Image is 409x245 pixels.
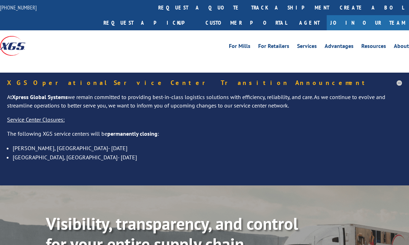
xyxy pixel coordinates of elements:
[297,43,317,51] a: Services
[229,43,250,51] a: For Mills
[7,130,402,144] p: The following XGS service centers will be :
[7,116,65,123] u: Service Center Closures:
[325,43,354,51] a: Advantages
[98,15,200,30] a: Request a pickup
[107,130,158,137] strong: permanently closing
[13,153,402,162] li: [GEOGRAPHIC_DATA], [GEOGRAPHIC_DATA]- [DATE]
[7,93,402,116] p: At we remain committed to providing best-in-class logistics solutions with efficiency, reliabilit...
[327,15,409,30] a: Join Our Team
[7,80,402,86] h5: XGS Operational Service Center Transition Announcement
[292,15,327,30] a: Agent
[200,15,292,30] a: Customer Portal
[361,43,386,51] a: Resources
[258,43,289,51] a: For Retailers
[394,43,409,51] a: About
[13,143,402,153] li: [PERSON_NAME], [GEOGRAPHIC_DATA]- [DATE]
[12,93,68,100] strong: Xpress Global Systems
